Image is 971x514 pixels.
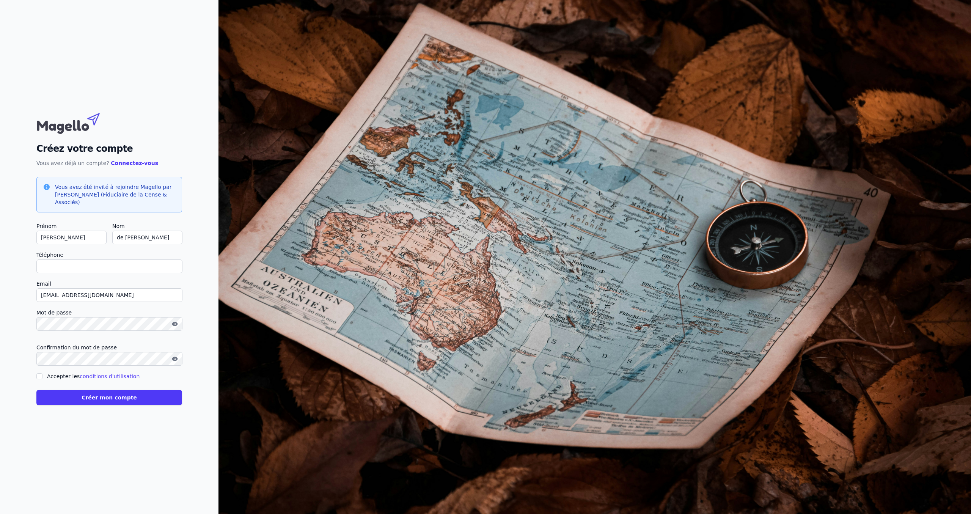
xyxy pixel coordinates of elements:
label: Mot de passe [36,308,182,317]
label: Accepter les [47,373,140,379]
label: Téléphone [36,250,182,259]
a: conditions d'utilisation [80,373,140,379]
label: Nom [112,222,182,231]
label: Email [36,279,182,288]
h2: Créez votre compte [36,142,182,156]
p: Vous avez déjà un compte? [36,159,182,168]
button: Créer mon compte [36,390,182,405]
h3: Vous avez été invité à rejoindre Magello par [PERSON_NAME] (Fiduciaire de la Cense & Associés) [55,183,176,206]
a: Connectez-vous [111,160,158,166]
img: Magello [36,109,116,136]
label: Prénom [36,222,106,231]
label: Confirmation du mot de passe [36,343,182,352]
